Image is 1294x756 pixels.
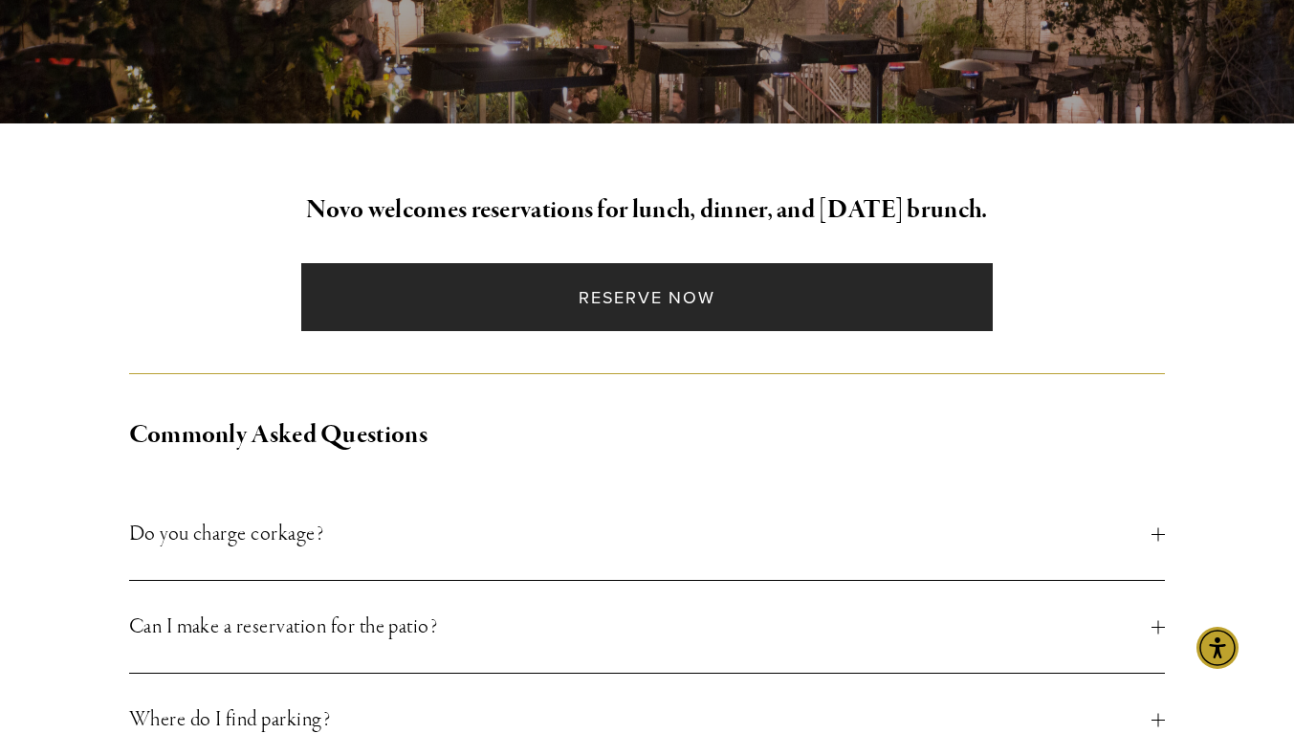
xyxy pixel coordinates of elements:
[129,415,1166,456] h2: Commonly Asked Questions
[301,263,992,331] a: Reserve Now
[129,581,1166,673] button: Can I make a reservation for the patio?
[129,488,1166,580] button: Do you charge corkage?
[129,517,1152,551] span: Do you charge corkage?
[129,702,1152,737] span: Where do I find parking?
[1196,627,1239,669] div: Accessibility Menu
[129,190,1166,231] h2: Novo welcomes reservations for lunch, dinner, and [DATE] brunch.
[129,610,1152,644] span: Can I make a reservation for the patio?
